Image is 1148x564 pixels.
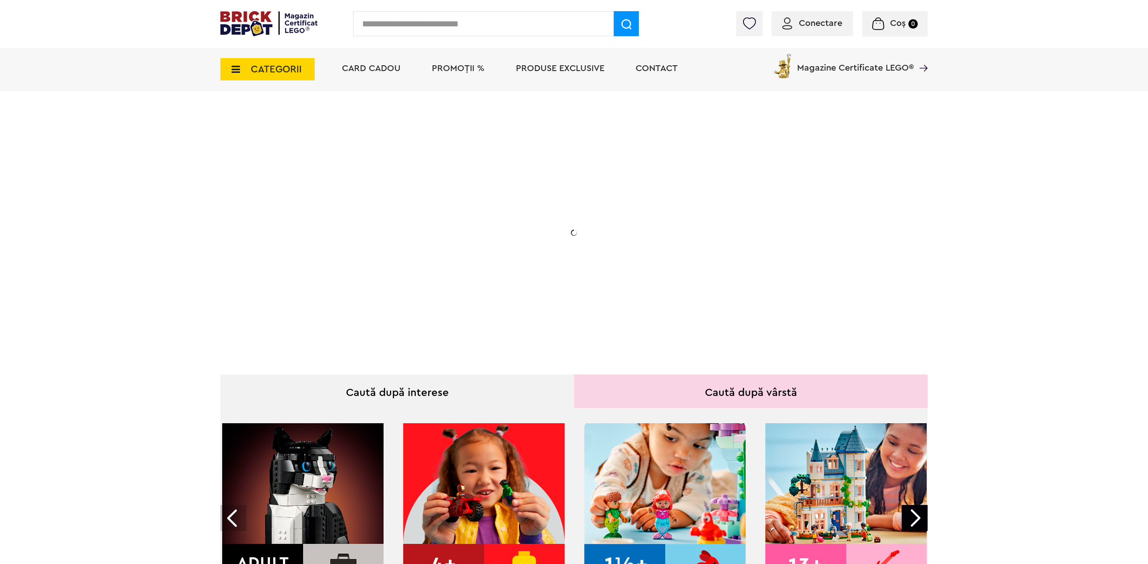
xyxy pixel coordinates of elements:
a: Conectare [782,19,842,28]
a: Produse exclusive [516,64,604,73]
small: 0 [908,19,918,29]
span: Coș [890,19,906,28]
a: Contact [636,64,678,73]
a: Magazine Certificate LEGO® [914,52,928,61]
span: CATEGORII [251,64,302,74]
h2: Seria de sărbători: Fantomă luminoasă. Promoția este valabilă în perioada [DATE] - [DATE]. [284,221,463,259]
div: Află detalii [284,279,463,290]
a: PROMOȚII % [432,64,485,73]
a: Card Cadou [342,64,401,73]
div: Caută după interese [220,375,574,408]
span: Conectare [799,19,842,28]
h1: Cadou VIP 40772 [284,180,463,212]
span: Magazine Certificate LEGO® [797,52,914,72]
div: Caută după vârstă [574,375,928,408]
